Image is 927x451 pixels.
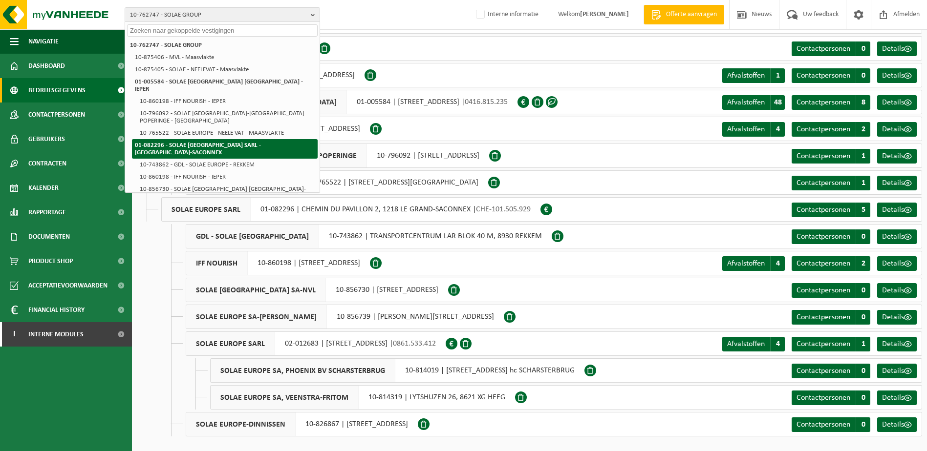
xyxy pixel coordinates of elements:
[797,179,850,187] span: Contactpersonen
[877,417,917,432] a: Details
[856,68,870,83] span: 0
[856,229,870,244] span: 0
[770,68,785,83] span: 1
[877,95,917,110] a: Details
[877,256,917,271] a: Details
[28,249,73,273] span: Product Shop
[856,310,870,325] span: 0
[856,95,870,110] span: 8
[877,229,917,244] a: Details
[882,421,904,429] span: Details
[882,340,904,348] span: Details
[882,72,904,80] span: Details
[137,171,318,183] li: 10-860198 - IFF NOURISH - IEPER
[28,225,70,249] span: Documenten
[797,72,850,80] span: Contactpersonen
[474,7,539,22] label: Interne informatie
[28,176,59,200] span: Kalender
[856,417,870,432] span: 0
[727,125,765,133] span: Afvalstoffen
[211,359,395,382] span: SOLAE EUROPE SA, PHOENIX BV SCHARSTERBRUG
[877,68,917,83] a: Details
[186,278,448,302] div: 10-856730 | [STREET_ADDRESS]
[882,125,904,133] span: Details
[186,332,275,355] span: SOLAE EUROPE SARL
[186,331,446,356] div: 02-012683 | [STREET_ADDRESS] |
[797,394,850,402] span: Contactpersonen
[797,313,850,321] span: Contactpersonen
[792,364,870,378] a: Contactpersonen 0
[161,197,540,222] div: 01-082296 | CHEMIN DU PAVILLON 2, 1218 LE GRAND-SACONNEX |
[580,11,629,18] strong: [PERSON_NAME]
[856,122,870,137] span: 2
[28,322,84,347] span: Interne modules
[792,122,870,137] a: Contactpersonen 2
[135,79,303,92] strong: 01-005584 - SOLAE [GEOGRAPHIC_DATA] [GEOGRAPHIC_DATA] - IEPER
[28,273,108,298] span: Acceptatievoorwaarden
[856,176,870,190] span: 1
[770,337,785,351] span: 4
[877,364,917,378] a: Details
[877,337,917,351] a: Details
[877,203,917,217] a: Details
[727,260,765,267] span: Afvalstoffen
[877,390,917,405] a: Details
[882,394,904,402] span: Details
[792,417,870,432] a: Contactpersonen 0
[393,340,436,348] span: 0861.533.412
[28,54,65,78] span: Dashboard
[856,256,870,271] span: 2
[28,29,59,54] span: Navigatie
[186,143,489,168] div: 10-796092 | [STREET_ADDRESS]
[792,310,870,325] a: Contactpersonen 0
[137,159,318,171] li: 10-743862 - GDL - SOLAE EUROPE - REKKEM
[882,233,904,241] span: Details
[127,24,318,37] input: Zoeken naar gekoppelde vestigingen
[186,251,248,275] span: IFF NOURISH
[856,390,870,405] span: 0
[644,5,724,24] a: Offerte aanvragen
[161,90,517,114] div: 01-005584 | [STREET_ADDRESS] |
[792,390,870,405] a: Contactpersonen 0
[137,107,318,127] li: 10-796092 - SOLAE [GEOGRAPHIC_DATA]-[GEOGRAPHIC_DATA] POPERINGE - [GEOGRAPHIC_DATA]
[132,51,318,63] li: 10-875406 - MVL - Maasvlakte
[727,72,765,80] span: Afvalstoffen
[722,256,785,271] a: Afvalstoffen 4
[797,206,850,214] span: Contactpersonen
[186,305,504,329] div: 10-856739 | [PERSON_NAME][STREET_ADDRESS]
[877,176,917,190] a: Details
[10,322,19,347] span: I
[882,367,904,375] span: Details
[882,206,904,214] span: Details
[722,122,785,137] a: Afvalstoffen 4
[722,68,785,83] a: Afvalstoffen 1
[186,251,370,275] div: 10-860198 | [STREET_ADDRESS]
[186,305,327,328] span: SOLAE EUROPE SA-[PERSON_NAME]
[856,364,870,378] span: 0
[856,203,870,217] span: 5
[877,122,917,137] a: Details
[186,278,326,302] span: SOLAE [GEOGRAPHIC_DATA] SA-NVL
[792,283,870,298] a: Contactpersonen 0
[877,283,917,298] a: Details
[722,337,785,351] a: Afvalstoffen 4
[186,225,319,248] span: GDL - SOLAE [GEOGRAPHIC_DATA]
[28,200,66,225] span: Rapportage
[186,224,552,248] div: 10-743862 | TRANSPORTCENTRUM LAR BLOK 40 M, 8930 REKKEM
[797,125,850,133] span: Contactpersonen
[882,179,904,187] span: Details
[882,313,904,321] span: Details
[792,149,870,164] a: Contactpersonen 1
[792,95,870,110] a: Contactpersonen 8
[797,260,850,267] span: Contactpersonen
[882,287,904,294] span: Details
[28,151,66,176] span: Contracten
[877,41,917,56] a: Details
[162,198,251,221] span: SOLAE EUROPE SARL
[792,256,870,271] a: Contactpersonen 2
[792,68,870,83] a: Contactpersonen 0
[877,149,917,164] a: Details
[28,127,65,151] span: Gebruikers
[664,10,719,20] span: Offerte aanvragen
[727,340,765,348] span: Afvalstoffen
